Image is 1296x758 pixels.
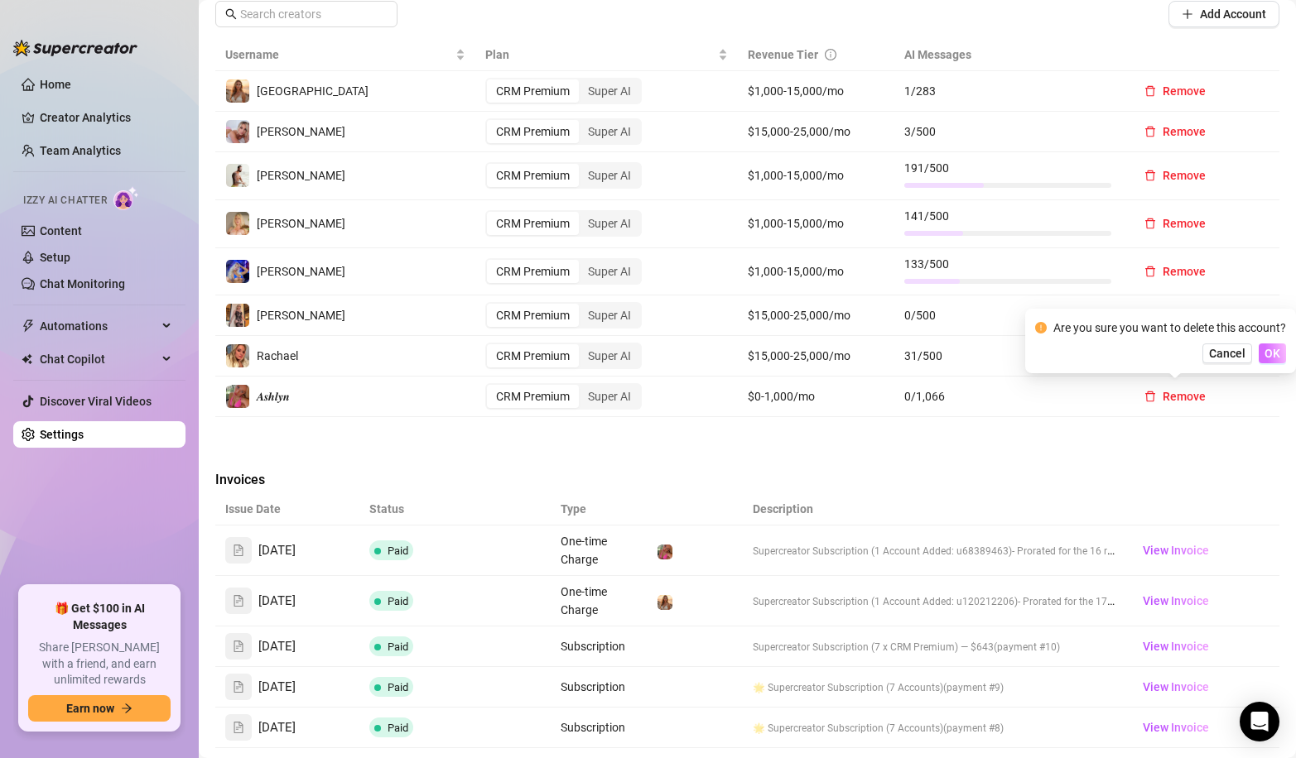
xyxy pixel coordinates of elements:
span: arrow-right [121,703,132,714]
div: CRM Premium [487,164,579,187]
span: Automations [40,313,157,339]
span: file-text [233,722,244,733]
span: delete [1144,391,1156,402]
span: delete [1144,85,1156,97]
a: Content [40,224,82,237]
span: thunderbolt [22,319,35,333]
span: Subscription [561,721,625,734]
div: CRM Premium [487,120,579,143]
span: One-time Charge [561,585,607,616]
span: 0 / 1,066 [904,387,1111,405]
button: OK [1259,343,1286,363]
span: [PERSON_NAME] [257,217,345,230]
span: search [225,8,237,20]
img: Quinton [226,164,249,187]
img: Chat Copilot [22,353,32,365]
span: (payment #8) [943,722,1004,734]
div: segmented control [485,383,642,410]
button: Remove [1131,78,1219,104]
div: segmented control [485,78,642,104]
span: [PERSON_NAME] [257,309,345,322]
span: Add Account [1200,7,1266,21]
img: Mellanie [226,304,249,327]
button: Remove [1131,383,1219,410]
span: Izzy AI Chatter [23,193,107,209]
th: Plan [475,39,738,71]
span: Supercreator Subscription (1 Account Added: u120212206) [753,596,1018,607]
a: Home [40,78,71,91]
span: Invoices [215,470,494,490]
span: 141 / 500 [904,207,1111,225]
span: [DATE] [258,541,296,561]
div: segmented control [485,210,642,237]
th: Status [359,493,552,525]
div: CRM Premium [487,260,579,283]
span: View Invoice [1143,592,1209,610]
span: delete [1144,126,1156,137]
th: Issue Date [215,493,359,525]
a: Chat Monitoring [40,277,125,290]
span: Remove [1163,84,1206,98]
span: Paid [388,545,408,557]
td: $1,000-15,000/mo [738,152,895,200]
div: CRM Premium [487,212,579,235]
span: [DATE] [258,678,296,698]
span: [GEOGRAPHIC_DATA] [257,84,369,98]
span: Remove [1163,217,1206,230]
span: plus [1182,8,1193,20]
span: info-circle [825,49,836,60]
a: Creator Analytics [40,104,172,131]
span: [PERSON_NAME] [257,125,345,138]
span: Username [225,46,452,64]
span: Remove [1163,169,1206,182]
td: $15,000-25,000/mo [738,295,895,336]
div: Super AI [579,304,640,327]
span: View Invoice [1143,678,1209,696]
img: 𝑨𝒔𝒉𝒍𝒚𝒏 [658,545,672,559]
button: Add Account [1168,1,1279,27]
span: Remove [1163,125,1206,138]
span: 1 / 283 [904,82,1111,100]
span: [PERSON_NAME] [257,265,345,278]
span: Earn now [66,702,114,715]
span: [DATE] [258,718,296,738]
span: Supercreator Subscription (1 Account Added: u68389463) [753,545,1012,557]
button: Remove [1131,210,1219,237]
span: View Invoice [1143,637,1209,655]
div: CRM Premium [487,304,579,327]
span: delete [1144,266,1156,277]
span: Paid [388,722,408,734]
span: 191 / 500 [904,159,1111,177]
div: segmented control [485,302,642,329]
a: Settings [40,428,84,441]
div: Are you sure you want to delete this account? [1053,319,1286,337]
a: View Invoice [1136,540,1216,560]
td: $15,000-25,000/mo [738,336,895,377]
span: OK [1265,347,1280,360]
img: logo-BBDzfeDw.svg [13,40,137,56]
button: Remove [1131,162,1219,189]
th: AI Messages [894,39,1121,71]
img: Kelsey [226,120,249,143]
div: segmented control [485,162,642,189]
span: (payment #9) [943,682,1004,693]
span: Cancel [1209,347,1245,360]
img: AI Chatter [113,186,139,210]
span: 0 / 500 [904,306,1111,324]
div: Super AI [579,120,640,143]
div: Super AI [579,212,640,235]
span: 🌟 Supercreator Subscription (7 Accounts) [753,682,943,693]
span: 133 / 500 [904,255,1111,273]
a: View Invoice [1136,591,1216,611]
span: 🌟 Supercreator Subscription (7 Accounts) [753,722,943,734]
span: [PERSON_NAME] [257,169,345,182]
span: 𝑨𝒔𝒉𝒍𝒚𝒏 [257,390,290,403]
div: Super AI [579,164,640,187]
span: Revenue Tier [748,48,818,61]
button: Remove [1131,258,1219,285]
span: (payment #10) [994,641,1060,653]
div: CRM Premium [487,385,579,408]
button: Cancel [1202,343,1252,363]
span: One-time Charge [561,535,607,566]
span: 31 / 500 [904,347,1111,365]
